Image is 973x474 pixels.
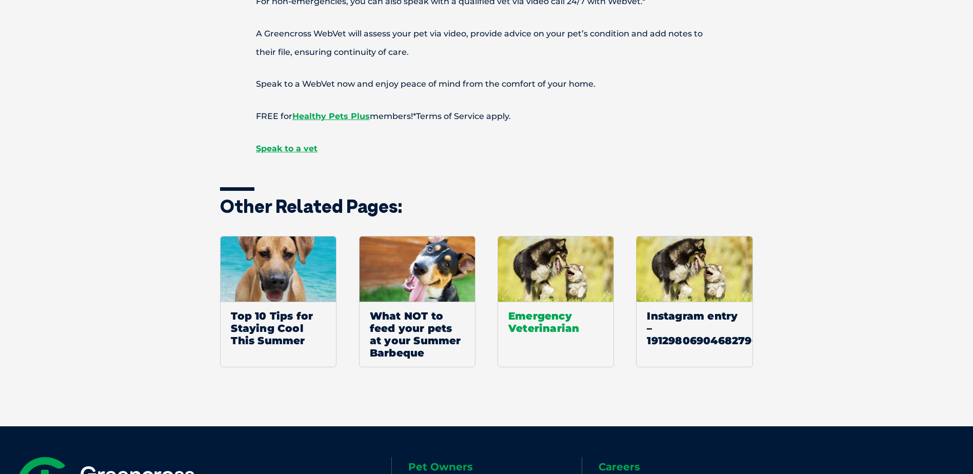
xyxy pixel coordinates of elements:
[292,111,370,121] a: Healthy Pets Plus
[221,302,336,354] span: Top 10 Tips for Staying Cool This Summer
[408,462,582,472] h6: Pet Owners
[637,302,752,354] span: Instagram entry – 1912980690468279099_321590398
[370,111,413,121] span: members!
[599,462,772,472] h6: Careers
[256,79,595,89] span: Speak to a WebVet now and enjoy peace of mind from the comfort of your home.
[636,236,752,367] a: Default ThumbnailInstagram entry – 1912980690468279099_321590398
[221,236,336,302] img: Stay cool this summer
[498,302,613,342] span: Emergency Veterinarian
[360,302,475,367] span: What NOT to feed your pets at your Summer Barbeque
[220,197,753,215] h3: Other related pages:
[498,236,614,302] img: Default Thumbnail
[498,236,614,367] a: Default ThumbnailEmergency Veterinarian
[256,111,292,121] span: FREE for
[256,144,317,153] a: Speak to a vet
[359,236,475,367] a: What NOT to feed your pets at your Summer Barbeque
[220,236,336,367] a: Top 10 Tips for Staying Cool This Summer
[360,236,475,302] img: Top tips for keeping your pet cool in the summer
[637,236,752,302] img: Default Thumbnail
[413,111,511,121] span: *Terms of Service apply.
[256,29,703,57] span: A Greencross WebVet will assess your pet via video, provide advice on your pet’s condition and ad...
